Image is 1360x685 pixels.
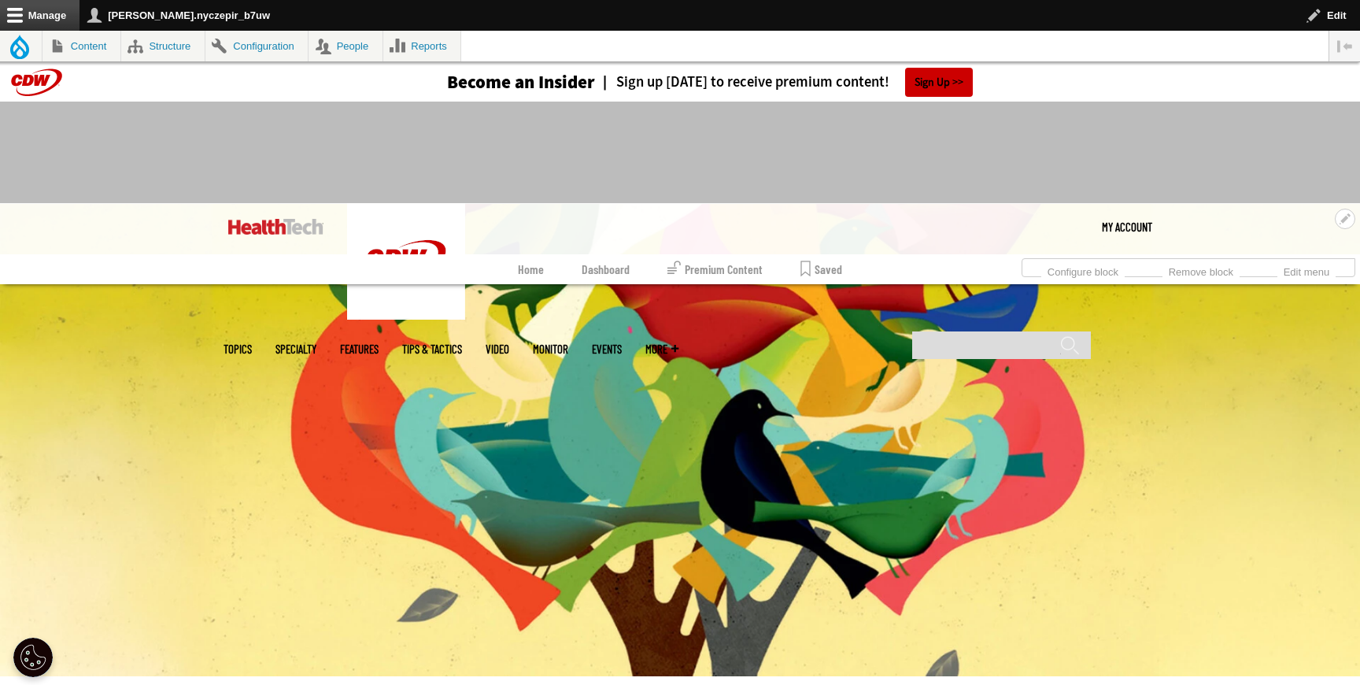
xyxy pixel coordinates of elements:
a: Edit menu [1277,261,1336,279]
a: Configure block [1041,261,1125,279]
span: Topics [224,343,252,355]
a: Remove block [1162,261,1240,279]
iframe: advertisement [394,117,966,188]
a: Reports [383,31,461,61]
a: Content [42,31,120,61]
a: My Account [1102,203,1152,250]
a: Premium Content [667,254,763,284]
h3: Become an Insider [447,73,595,91]
img: Home [228,219,323,235]
a: Become an Insider [388,73,595,91]
a: Saved [800,254,842,284]
a: Sign Up [905,68,973,97]
div: User menu [1102,203,1152,250]
a: Structure [121,31,205,61]
a: People [309,31,382,61]
a: Sign up [DATE] to receive premium content! [595,75,889,90]
a: Features [340,343,379,355]
a: MonITor [533,343,568,355]
a: Configuration [205,31,308,61]
div: Cookie Settings [13,638,53,677]
img: Home [347,203,465,320]
button: Vertical orientation [1329,31,1360,61]
button: Open Preferences [13,638,53,677]
a: Video [486,343,509,355]
span: Specialty [275,343,316,355]
a: Home [518,254,544,284]
a: Dashboard [582,254,630,284]
a: Tips & Tactics [402,343,462,355]
span: More [645,343,678,355]
a: Events [592,343,622,355]
button: Open Security configuration options [1335,209,1355,229]
a: CDW [347,307,465,324]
